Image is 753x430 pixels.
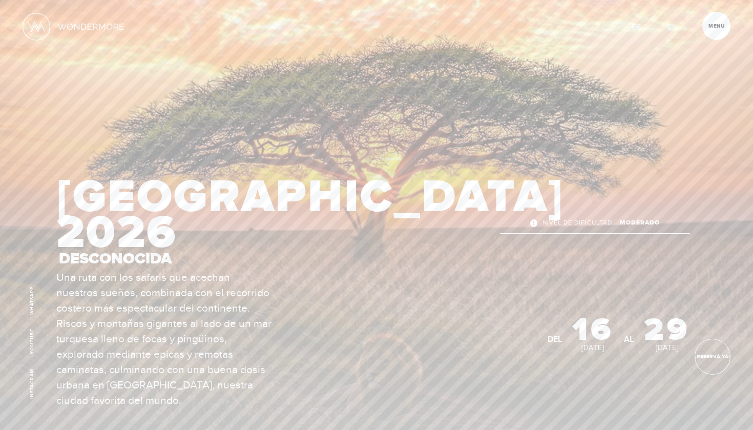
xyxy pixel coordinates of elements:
p: Al [624,332,634,346]
a: ¡Reservá Ya! [695,339,730,375]
img: Logo [23,13,50,40]
img: Nombre Logo [57,23,124,30]
span: ES [632,22,641,32]
span: [DATE] [656,343,679,352]
h3: 29 [644,325,690,353]
a: EN [667,19,678,35]
span: EN [667,22,678,32]
span: Menu [708,24,725,29]
a: Youtube [29,329,35,354]
a: WhatsApp [29,286,35,315]
p: Del [548,332,562,346]
p: Una ruta con los safaris que acechan nuestros sueños, combinada con el recorrido costero más espe... [56,270,272,408]
h2: [GEOGRAPHIC_DATA] 2026 [56,177,373,270]
span: Nivel de Dificultad: [542,217,614,229]
a: Instagram [29,368,35,399]
span: [DATE] [581,343,604,352]
span: Moderado [620,217,660,229]
h3: 16 [572,325,614,353]
p: Desconocida [59,252,373,267]
a: ES [632,19,641,35]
